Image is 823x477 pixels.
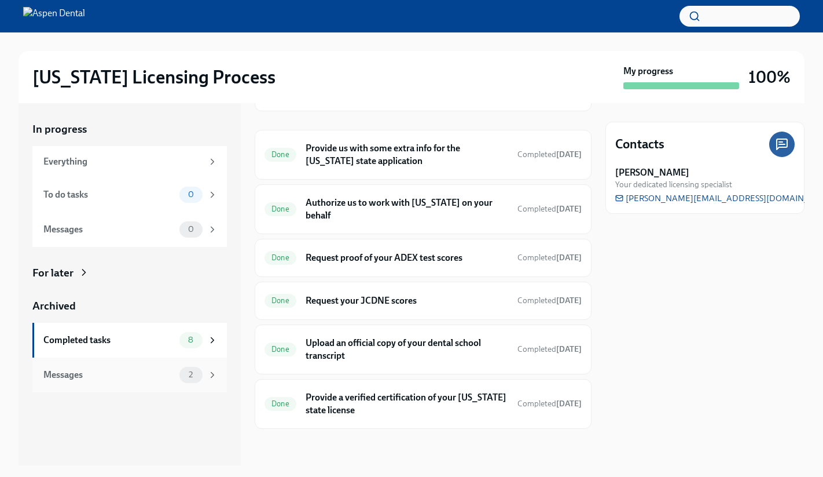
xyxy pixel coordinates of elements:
a: In progress [32,122,227,137]
div: Completed tasks [43,334,175,347]
a: DoneAuthorize us to work with [US_STATE] on your behalfCompleted[DATE] [264,194,582,224]
span: 0 [181,225,201,234]
span: Completed [517,344,582,354]
strong: My progress [623,65,673,78]
div: Messages [43,223,175,236]
span: September 23rd, 2025 12:49 [517,398,582,409]
strong: [DATE] [556,296,582,305]
div: To do tasks [43,188,175,201]
h6: Provide us with some extra info for the [US_STATE] state application [306,142,508,168]
div: For later [32,265,74,281]
span: Completed [517,399,582,409]
span: Done [264,296,296,305]
span: Completed [517,296,582,305]
div: Everything [43,155,203,168]
strong: [DATE] [556,344,582,354]
h3: 100% [748,67,791,88]
a: Messages0 [32,212,227,247]
span: Your dedicated licensing specialist [615,179,732,190]
strong: [DATE] [556,150,582,159]
img: Aspen Dental [23,7,85,26]
a: To do tasks0 [32,177,227,212]
span: Done [264,253,296,262]
span: 8 [181,336,200,344]
a: Archived [32,298,227,314]
strong: [DATE] [556,399,582,409]
h6: Request your JCDNE scores [306,294,508,307]
strong: [DATE] [556,204,582,214]
a: For later [32,265,227,281]
span: Done [264,150,296,159]
h4: Contacts [615,136,664,153]
h6: Upload an official copy of your dental school transcript [306,337,508,362]
span: Done [264,399,296,408]
a: DoneProvide a verified certification of your [US_STATE] state licenseCompleted[DATE] [264,389,582,419]
h6: Request proof of your ADEX test scores [306,252,508,264]
span: September 23rd, 2025 12:40 [517,149,582,160]
span: Completed [517,253,582,263]
a: Messages2 [32,358,227,392]
span: Completed [517,150,582,159]
span: Completed [517,204,582,214]
strong: [PERSON_NAME] [615,166,689,179]
div: Messages [43,369,175,381]
a: Completed tasks8 [32,323,227,358]
span: October 4th, 2025 11:37 [517,344,582,355]
span: Done [264,345,296,354]
a: DoneRequest your JCDNE scoresCompleted[DATE] [264,292,582,310]
strong: [DATE] [556,253,582,263]
span: October 2nd, 2025 17:23 [517,295,582,306]
a: DoneRequest proof of your ADEX test scoresCompleted[DATE] [264,249,582,267]
span: October 2nd, 2025 17:47 [517,252,582,263]
h6: Provide a verified certification of your [US_STATE] state license [306,391,508,417]
h6: Authorize us to work with [US_STATE] on your behalf [306,196,508,222]
span: Done [264,205,296,213]
a: Everything [32,146,227,177]
a: DoneProvide us with some extra info for the [US_STATE] state applicationCompleted[DATE] [264,140,582,170]
span: October 4th, 2025 22:06 [517,203,582,214]
a: DoneUpload an official copy of your dental school transcriptCompleted[DATE] [264,334,582,365]
span: 2 [182,370,200,379]
span: 0 [181,190,201,199]
h2: [US_STATE] Licensing Process [32,65,275,89]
